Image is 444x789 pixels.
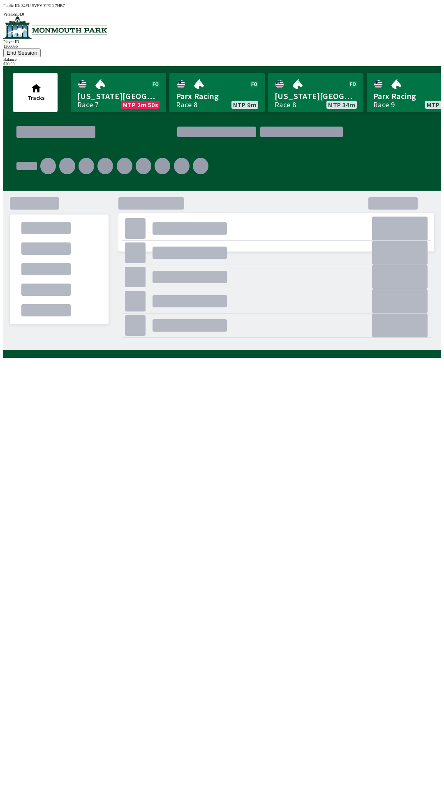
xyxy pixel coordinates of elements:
[372,289,428,313] div: .
[21,222,71,234] div: .
[372,241,428,265] div: .
[28,94,45,102] span: Tracks
[372,314,428,337] div: .
[136,158,151,174] div: .
[153,271,227,283] div: .
[125,267,146,287] div: .
[77,91,160,102] span: [US_STATE][GEOGRAPHIC_DATA]
[16,162,37,170] div: .
[125,315,146,336] div: .
[3,48,41,57] button: End Session
[176,102,197,108] div: Race 8
[176,91,258,102] span: Parx Racing
[153,247,227,259] div: .
[77,102,99,108] div: Race 7
[3,12,441,16] div: Version 1.4.0
[3,16,107,39] img: venue logo
[21,263,71,275] div: .
[125,242,146,263] div: .
[21,284,71,296] div: .
[125,218,146,239] div: .
[40,158,56,174] div: .
[3,57,441,62] div: Balance
[268,73,363,112] a: [US_STATE][GEOGRAPHIC_DATA]Race 8MTP 34m
[125,291,146,311] div: .
[123,102,158,108] span: MTP 2m 50s
[3,3,441,8] div: Public ID:
[21,242,71,255] div: .
[21,304,71,316] div: .
[155,158,170,174] div: .
[373,102,395,108] div: Race 9
[193,158,208,174] div: .
[372,265,428,289] div: .
[328,102,355,108] span: MTP 34m
[21,3,65,8] span: 34FU-5VFV-YPG6-7HR7
[153,222,227,235] div: .
[59,158,75,174] div: .
[10,197,59,210] div: .
[97,158,113,174] div: .
[3,62,441,66] div: $ 20.00
[275,91,357,102] span: [US_STATE][GEOGRAPHIC_DATA]
[174,158,190,174] div: .
[79,158,94,174] div: .
[71,73,166,112] a: [US_STATE][GEOGRAPHIC_DATA]Race 7MTP 2m 50s
[117,158,132,174] div: .
[233,102,257,108] span: MTP 9m
[347,129,428,135] div: .
[118,260,434,350] div: .
[153,319,227,332] div: .
[13,73,58,112] button: Tracks
[3,44,441,48] div: 1366056
[212,155,428,196] div: .
[3,39,441,44] div: Player ID
[372,217,428,240] div: .
[153,295,227,307] div: .
[275,102,296,108] div: Race 8
[169,73,265,112] a: Parx RacingRace 8MTP 9m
